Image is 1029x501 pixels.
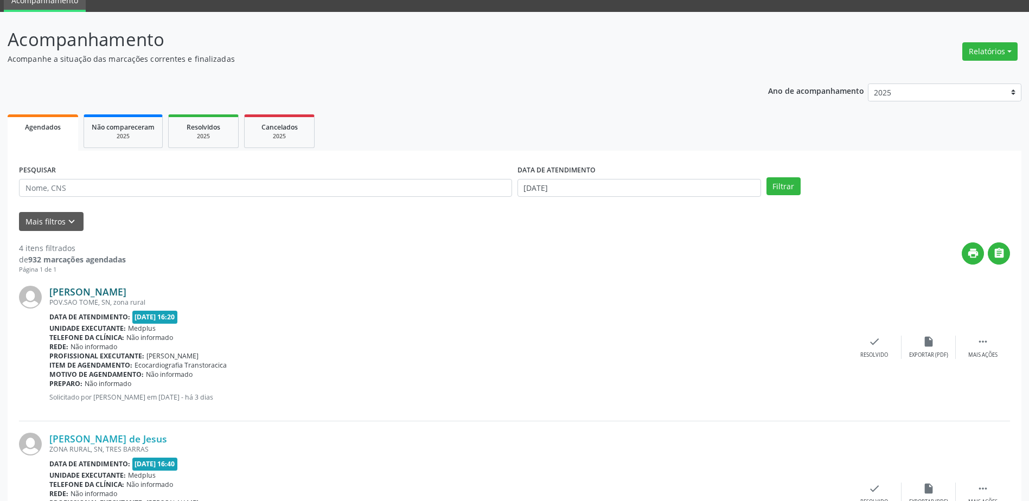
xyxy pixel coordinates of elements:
[19,179,512,197] input: Nome, CNS
[128,324,156,333] span: Medplus
[993,247,1005,259] i: 
[517,179,761,197] input: Selecione um intervalo
[19,286,42,309] img: img
[126,480,173,489] span: Não informado
[49,298,847,307] div: POV.SAO TOME, SN, zona rural
[923,483,935,494] i: insert_drive_file
[868,483,880,494] i: check
[988,242,1010,265] button: 
[187,123,220,132] span: Resolvidos
[49,342,68,351] b: Rede:
[135,361,227,370] span: Ecocardiografia Transtoracica
[768,83,864,97] p: Ano de acompanhamento
[132,458,178,470] span: [DATE] 16:40
[252,132,306,140] div: 2025
[261,123,298,132] span: Cancelados
[49,459,130,468] b: Data de atendimento:
[49,324,126,333] b: Unidade executante:
[92,123,155,132] span: Não compareceram
[8,26,717,53] p: Acompanhamento
[8,53,717,65] p: Acompanhe a situação das marcações correntes e finalizadas
[132,311,178,323] span: [DATE] 16:20
[19,212,84,231] button: Mais filtroskeyboard_arrow_down
[19,254,126,265] div: de
[968,351,998,359] div: Mais ações
[25,123,61,132] span: Agendados
[19,242,126,254] div: 4 itens filtrados
[126,333,173,342] span: Não informado
[49,445,847,454] div: ZONA RURAL, SN, TRES BARRAS
[962,42,1018,61] button: Relatórios
[49,370,144,379] b: Motivo de agendamento:
[71,342,117,351] span: Não informado
[977,336,989,348] i: 
[49,351,144,361] b: Profissional executante:
[19,265,126,274] div: Página 1 de 1
[176,132,231,140] div: 2025
[19,433,42,455] img: img
[66,216,78,228] i: keyboard_arrow_down
[923,336,935,348] i: insert_drive_file
[868,336,880,348] i: check
[71,489,117,498] span: Não informado
[85,379,131,388] span: Não informado
[49,312,130,322] b: Data de atendimento:
[49,489,68,498] b: Rede:
[128,471,156,480] span: Medplus
[766,177,801,196] button: Filtrar
[49,433,167,445] a: [PERSON_NAME] de Jesus
[962,242,984,265] button: print
[49,393,847,402] p: Solicitado por [PERSON_NAME] em [DATE] - há 3 dias
[517,162,596,179] label: DATA DE ATENDIMENTO
[49,471,126,480] b: Unidade executante:
[92,132,155,140] div: 2025
[860,351,888,359] div: Resolvido
[909,351,948,359] div: Exportar (PDF)
[19,162,56,179] label: PESQUISAR
[28,254,126,265] strong: 932 marcações agendadas
[977,483,989,494] i: 
[967,247,979,259] i: print
[49,480,124,489] b: Telefone da clínica:
[49,333,124,342] b: Telefone da clínica:
[49,379,82,388] b: Preparo:
[146,370,193,379] span: Não informado
[49,361,132,370] b: Item de agendamento:
[49,286,126,298] a: [PERSON_NAME]
[146,351,199,361] span: [PERSON_NAME]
